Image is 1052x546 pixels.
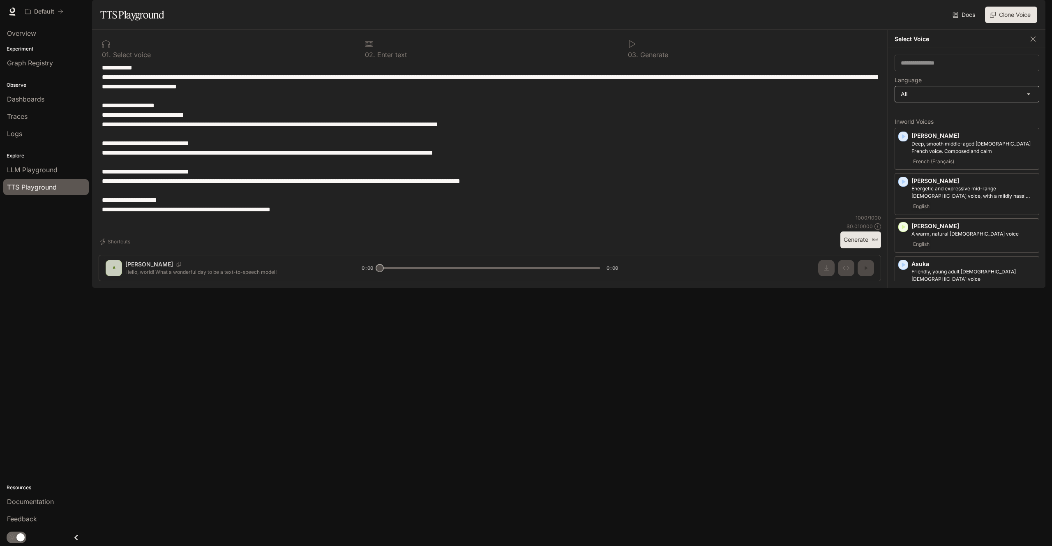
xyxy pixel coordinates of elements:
[911,268,1036,283] p: Friendly, young adult Japanese female voice
[911,222,1036,230] p: [PERSON_NAME]
[365,51,375,58] p: 0 2 .
[34,8,54,15] p: Default
[985,7,1037,23] button: Clone Voice
[911,260,1036,268] p: Asuka
[100,7,164,23] h1: TTS Playground
[102,51,111,58] p: 0 1 .
[99,235,134,248] button: Shortcuts
[911,140,1036,155] p: Deep, smooth middle-aged male French voice. Composed and calm
[895,77,922,83] p: Language
[847,223,873,230] p: $ 0.010000
[111,51,151,58] p: Select voice
[872,238,878,243] p: ⌘⏎
[911,230,1036,238] p: A warm, natural female voice
[951,7,978,23] a: Docs
[840,231,881,248] button: Generate⌘⏎
[911,177,1036,185] p: [PERSON_NAME]
[911,239,931,249] span: English
[911,157,956,167] span: French (Français)
[21,3,67,20] button: All workspaces
[911,132,1036,140] p: [PERSON_NAME]
[895,86,1039,102] div: All
[895,119,1039,125] p: Inworld Voices
[911,185,1036,200] p: Energetic and expressive mid-range male voice, with a mildly nasal quality
[638,51,668,58] p: Generate
[375,51,407,58] p: Enter text
[911,201,931,211] span: English
[628,51,638,58] p: 0 3 .
[856,214,881,221] p: 1000 / 1000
